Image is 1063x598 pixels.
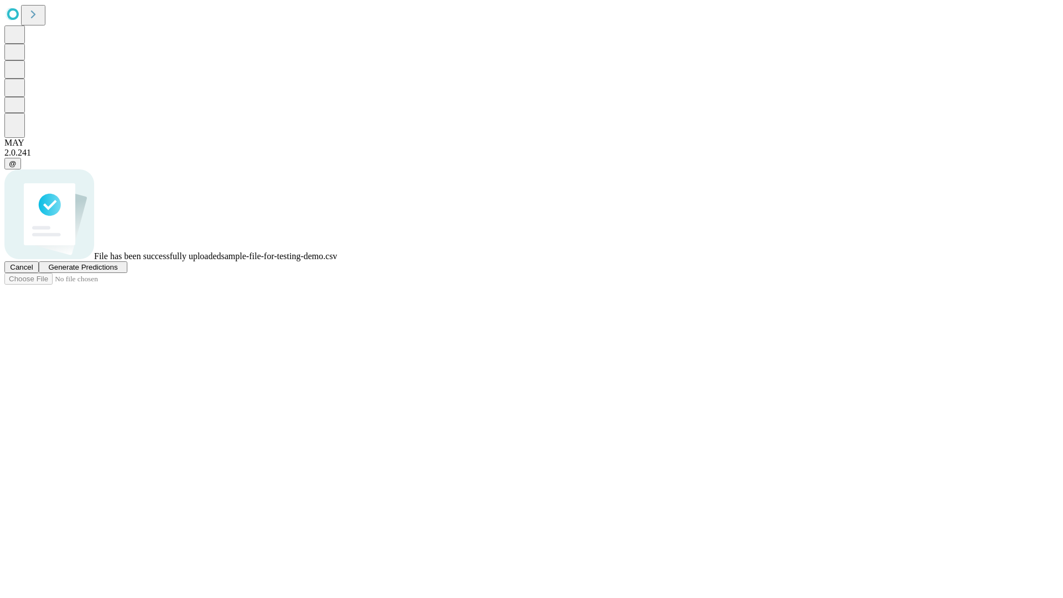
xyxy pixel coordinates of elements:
button: Cancel [4,261,39,273]
span: sample-file-for-testing-demo.csv [221,251,337,261]
div: MAY [4,138,1059,148]
button: Generate Predictions [39,261,127,273]
span: Cancel [10,263,33,271]
span: Generate Predictions [48,263,117,271]
div: 2.0.241 [4,148,1059,158]
span: File has been successfully uploaded [94,251,221,261]
button: @ [4,158,21,169]
span: @ [9,159,17,168]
